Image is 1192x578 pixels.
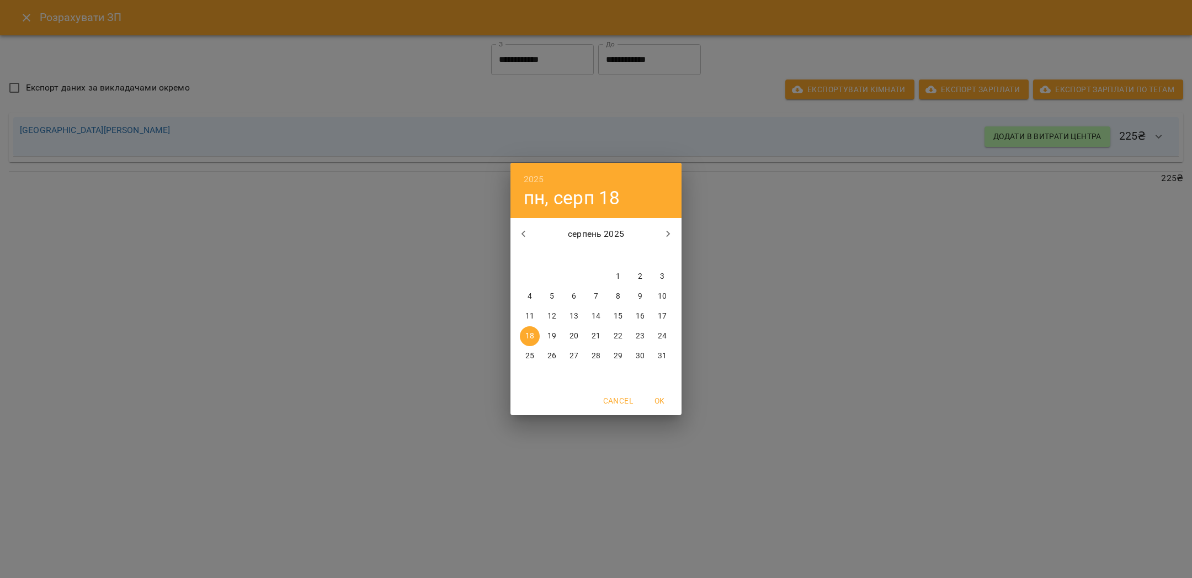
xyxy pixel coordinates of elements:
[658,311,667,322] p: 17
[520,306,540,326] button: 11
[586,250,606,261] span: чт
[630,250,650,261] span: сб
[652,326,672,346] button: 24
[524,187,620,209] button: пн, серп 18
[636,351,645,362] p: 30
[564,287,584,306] button: 6
[642,391,677,411] button: OK
[652,267,672,287] button: 3
[608,346,628,366] button: 29
[542,287,562,306] button: 5
[520,250,540,261] span: пн
[542,306,562,326] button: 12
[564,346,584,366] button: 27
[608,287,628,306] button: 8
[572,291,576,302] p: 6
[616,271,620,282] p: 1
[652,287,672,306] button: 10
[586,326,606,346] button: 21
[570,351,578,362] p: 27
[586,287,606,306] button: 7
[652,346,672,366] button: 31
[547,311,556,322] p: 12
[614,351,622,362] p: 29
[630,267,650,287] button: 2
[608,306,628,326] button: 15
[528,291,532,302] p: 4
[564,306,584,326] button: 13
[608,326,628,346] button: 22
[525,311,534,322] p: 11
[524,172,544,187] button: 2025
[542,346,562,366] button: 26
[652,306,672,326] button: 17
[658,331,667,342] p: 24
[660,271,664,282] p: 3
[586,306,606,326] button: 14
[658,351,667,362] p: 31
[594,291,598,302] p: 7
[646,394,673,407] span: OK
[520,326,540,346] button: 18
[630,346,650,366] button: 30
[608,250,628,261] span: пт
[570,331,578,342] p: 20
[592,331,600,342] p: 21
[599,391,637,411] button: Cancel
[616,291,620,302] p: 8
[537,227,656,241] p: серпень 2025
[550,291,554,302] p: 5
[636,311,645,322] p: 16
[638,291,642,302] p: 9
[603,394,633,407] span: Cancel
[542,250,562,261] span: вт
[658,291,667,302] p: 10
[520,346,540,366] button: 25
[630,287,650,306] button: 9
[570,311,578,322] p: 13
[652,250,672,261] span: нд
[638,271,642,282] p: 2
[630,326,650,346] button: 23
[547,331,556,342] p: 19
[592,311,600,322] p: 14
[542,326,562,346] button: 19
[564,250,584,261] span: ср
[520,287,540,306] button: 4
[614,311,622,322] p: 15
[592,351,600,362] p: 28
[547,351,556,362] p: 26
[525,351,534,362] p: 25
[525,331,534,342] p: 18
[614,331,622,342] p: 22
[630,306,650,326] button: 16
[636,331,645,342] p: 23
[608,267,628,287] button: 1
[586,346,606,366] button: 28
[564,326,584,346] button: 20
